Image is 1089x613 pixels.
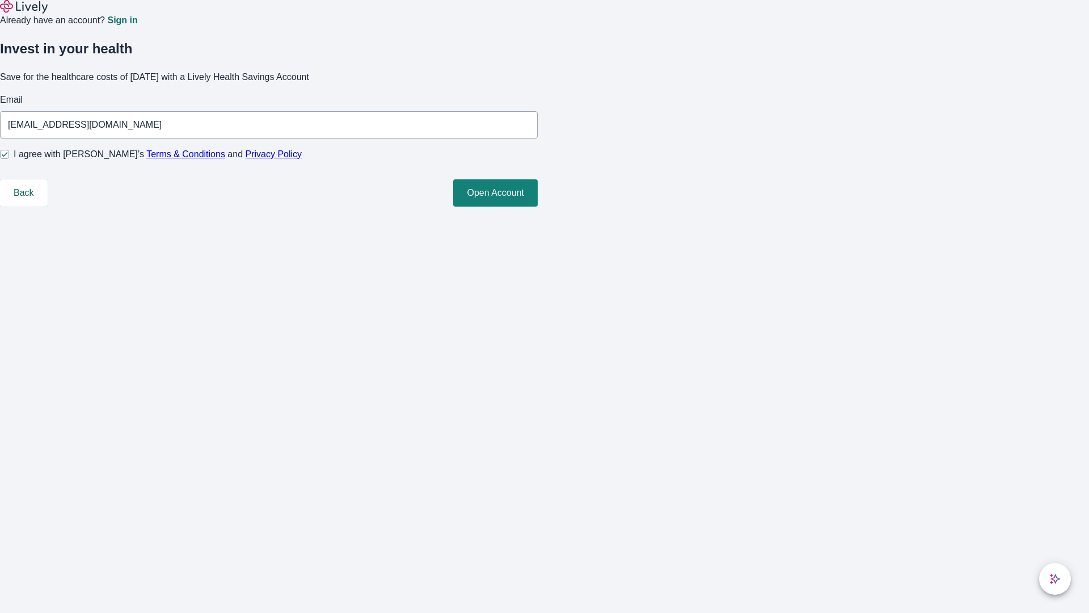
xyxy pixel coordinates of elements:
a: Privacy Policy [246,149,302,159]
a: Terms & Conditions [146,149,225,159]
span: I agree with [PERSON_NAME]’s and [14,148,302,161]
a: Sign in [107,16,137,25]
button: chat [1039,563,1071,595]
svg: Lively AI Assistant [1049,573,1061,585]
button: Open Account [453,179,538,207]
